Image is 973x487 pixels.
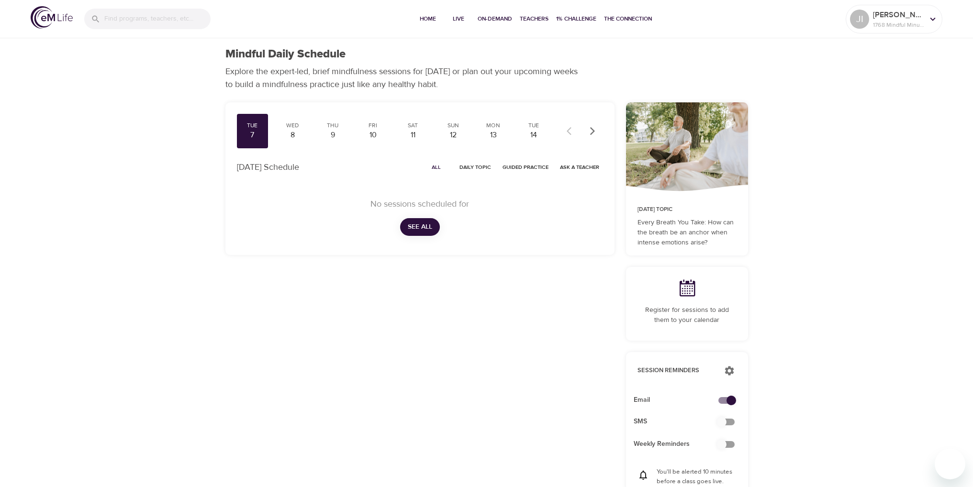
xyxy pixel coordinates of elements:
button: Ask a Teacher [556,160,603,175]
div: Thu [321,122,345,130]
span: All [425,163,448,172]
div: 12 [441,130,465,141]
button: All [421,160,452,175]
span: SMS [634,417,725,427]
p: No sessions scheduled for [248,198,592,210]
p: You'll be alerted 10 minutes before a class goes live. [657,467,737,486]
span: The Connection [604,14,652,24]
div: 14 [522,130,546,141]
div: 10 [361,130,385,141]
span: On-Demand [478,14,512,24]
span: Daily Topic [459,163,491,172]
span: Ask a Teacher [560,163,599,172]
p: Every Breath You Take: How can the breath be an anchor when intense emotions arise? [637,218,737,248]
span: Email [634,395,725,405]
img: logo [31,6,73,29]
p: 1768 Mindful Minutes [873,21,924,29]
div: Tue [241,122,265,130]
p: [DATE] Schedule [237,161,299,174]
div: Fri [361,122,385,130]
div: 11 [401,130,425,141]
div: 9 [321,130,345,141]
p: [PERSON_NAME] [873,9,924,21]
p: Session Reminders [637,366,715,376]
span: Live [447,14,470,24]
button: Guided Practice [499,160,552,175]
input: Find programs, teachers, etc... [104,9,211,29]
span: Guided Practice [503,163,548,172]
iframe: Button to launch messaging window [935,449,965,479]
div: 8 [280,130,304,141]
div: 7 [241,130,265,141]
div: JI [850,10,869,29]
div: Sat [401,122,425,130]
div: Tue [522,122,546,130]
span: Weekly Reminders [634,439,725,449]
span: 1% Challenge [556,14,596,24]
span: See All [408,221,432,233]
button: See All [400,218,440,236]
h1: Mindful Daily Schedule [225,47,346,61]
span: Home [416,14,439,24]
p: Explore the expert-led, brief mindfulness sessions for [DATE] or plan out your upcoming weeks to ... [225,65,584,91]
div: 13 [481,130,505,141]
p: [DATE] Topic [637,205,737,214]
span: Teachers [520,14,548,24]
p: Register for sessions to add them to your calendar [637,305,737,325]
div: Mon [481,122,505,130]
button: Daily Topic [456,160,495,175]
div: Wed [280,122,304,130]
div: Sun [441,122,465,130]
